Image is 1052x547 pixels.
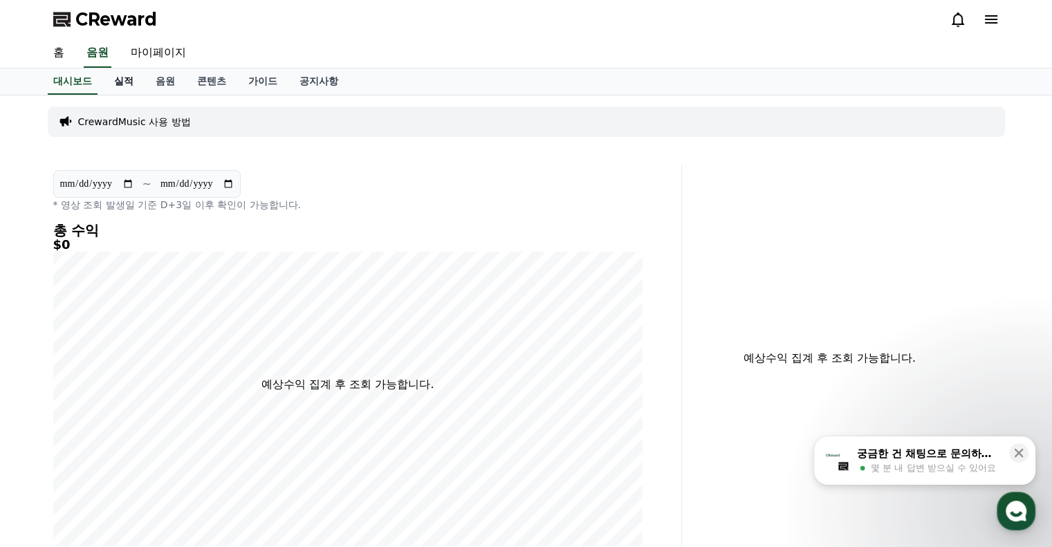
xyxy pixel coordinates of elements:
[103,68,145,95] a: 실적
[214,453,230,464] span: 설정
[78,115,191,129] a: CrewardMusic 사용 방법
[237,68,288,95] a: 가이드
[4,432,91,467] a: 홈
[53,238,643,252] h5: $0
[178,432,266,467] a: 설정
[44,453,52,464] span: 홈
[84,39,111,68] a: 음원
[186,68,237,95] a: 콘텐츠
[145,68,186,95] a: 음원
[142,176,151,192] p: ~
[53,198,643,212] p: * 영상 조회 발생일 기준 D+3일 이후 확인이 가능합니다.
[693,350,966,367] p: 예상수익 집계 후 조회 가능합니다.
[120,39,197,68] a: 마이페이지
[48,68,98,95] a: 대시보드
[75,8,157,30] span: CReward
[261,376,434,393] p: 예상수익 집계 후 조회 가능합니다.
[53,8,157,30] a: CReward
[42,39,75,68] a: 홈
[53,223,643,238] h4: 총 수익
[288,68,349,95] a: 공지사항
[91,432,178,467] a: 대화
[127,454,143,465] span: 대화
